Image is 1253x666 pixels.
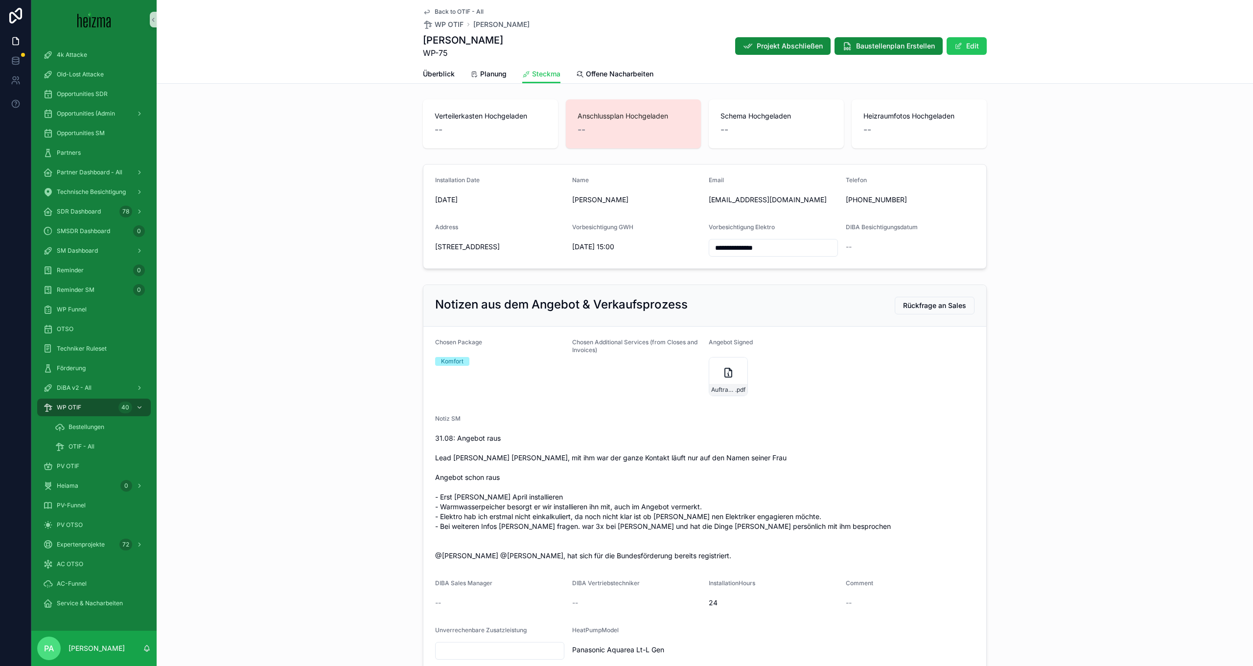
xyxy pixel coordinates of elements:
a: DiBA v2 - All [37,379,151,397]
span: WP OTIF [435,20,464,29]
span: -- [863,123,871,137]
span: Technische Besichtigung [57,188,126,196]
span: Opportunities (Admin [57,110,115,118]
a: Bestellungen [49,418,151,436]
span: 4k Attacke [57,51,87,59]
a: Opportunities SDR [37,85,151,103]
span: Service & Nacharbeiten [57,599,123,607]
a: OTIF - All [49,438,151,455]
button: Edit [947,37,987,55]
span: Baustellenplan Erstellen [856,41,935,51]
a: WP OTIF40 [37,399,151,416]
span: Angebot Signed [709,338,753,346]
span: 24 [709,598,838,608]
div: 0 [133,225,145,237]
span: Notiz SM [435,415,461,422]
span: Comment [846,579,873,587]
div: 72 [119,539,132,550]
div: 40 [118,402,132,413]
a: Planung [470,65,507,85]
a: Offene Nacharbeiten [576,65,653,85]
span: PV OTSO [57,521,83,529]
span: PA [44,642,54,654]
span: -- [720,123,728,137]
p: [PERSON_NAME] [69,643,125,653]
a: Back to OTIF - All [423,8,484,16]
span: InstallationHours [709,579,755,587]
span: Back to OTIF - All [435,8,484,16]
span: Partner Dashboard - All [57,168,122,176]
span: Vorbesichtigung GWH [572,223,633,231]
span: -- [435,598,441,608]
span: SM Dashboard [57,247,98,255]
span: Name [572,176,589,184]
a: Opportunities (Admin [37,105,151,122]
button: Rückfrage an Sales [895,297,975,314]
span: Reminder SM [57,286,94,294]
span: Expertenprojekte [57,541,105,548]
span: Verteilerkasten Hochgeladen [435,111,546,121]
span: PV-Funnel [57,501,86,509]
a: [PERSON_NAME] [473,20,530,29]
span: Installation Date [435,176,480,184]
a: SMSDR Dashboard0 [37,222,151,240]
h1: [PERSON_NAME] [423,33,503,47]
a: PV OTSO [37,516,151,534]
span: [STREET_ADDRESS] [435,242,564,252]
span: Schema Hochgeladen [720,111,832,121]
a: AC OTSO [37,555,151,573]
span: SDR Dashboard [57,208,101,215]
span: WP OTIF [57,404,81,411]
span: DiBA v2 - All [57,384,92,392]
span: Panasonic Aquarea Lt-L Gen [572,645,701,655]
a: Partners [37,144,151,162]
span: Heizraumfotos Hochgeladen [863,111,975,121]
a: Überblick [423,65,455,85]
span: 31.08: Angebot raus Lead [PERSON_NAME] [PERSON_NAME], mit ihm war der ganze Kontakt läuft nur auf... [435,433,975,561]
span: Telefon [846,176,867,184]
div: 0 [133,264,145,276]
span: AC OTSO [57,560,83,568]
span: Steckma [532,69,560,79]
span: -- [435,123,442,137]
span: Opportunities SDR [57,90,108,98]
h2: Notizen aus dem Angebot & Verkaufsprozess [435,297,688,312]
a: Heiama0 [37,477,151,495]
a: Steckma [522,65,560,84]
span: Reminder [57,266,84,274]
a: Service & Nacharbeiten [37,595,151,612]
a: Expertenprojekte72 [37,536,151,553]
a: Opportunities SM [37,124,151,142]
span: HeatPumpModel [572,626,619,634]
span: DIBA Vertriebstechniker [572,579,640,587]
span: Überblick [423,69,455,79]
span: .pdf [735,386,745,394]
span: [DATE] 15:00 [572,242,701,252]
span: Auftragsbestätigung-PREROST-[PERSON_NAME] [711,386,735,394]
span: Chosen Additional Services (from Closes and Invoices) [572,338,697,354]
span: DIBA Besichtigungsdatum [846,223,918,231]
a: AC-Funnel [37,575,151,593]
button: Projekt Abschließen [735,37,831,55]
span: WP Funnel [57,306,87,313]
a: SM Dashboard [37,242,151,260]
span: OTSO [57,325,73,333]
span: Opportunities SM [57,129,105,137]
a: Techniker Ruleset [37,340,151,357]
a: Reminder0 [37,262,151,279]
a: 4k Attacke [37,46,151,64]
div: Komfort [441,357,464,366]
span: Techniker Ruleset [57,345,107,353]
span: Chosen Package [435,338,482,346]
span: Rückfrage an Sales [903,301,966,310]
a: Förderung [37,359,151,377]
a: WP Funnel [37,301,151,318]
span: PV OTIF [57,462,79,470]
span: -- [846,242,852,252]
span: [PERSON_NAME] [572,195,701,205]
span: [PHONE_NUMBER] [846,195,975,205]
button: Baustellenplan Erstellen [835,37,943,55]
a: WP OTIF [423,20,464,29]
a: SDR Dashboard78 [37,203,151,220]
